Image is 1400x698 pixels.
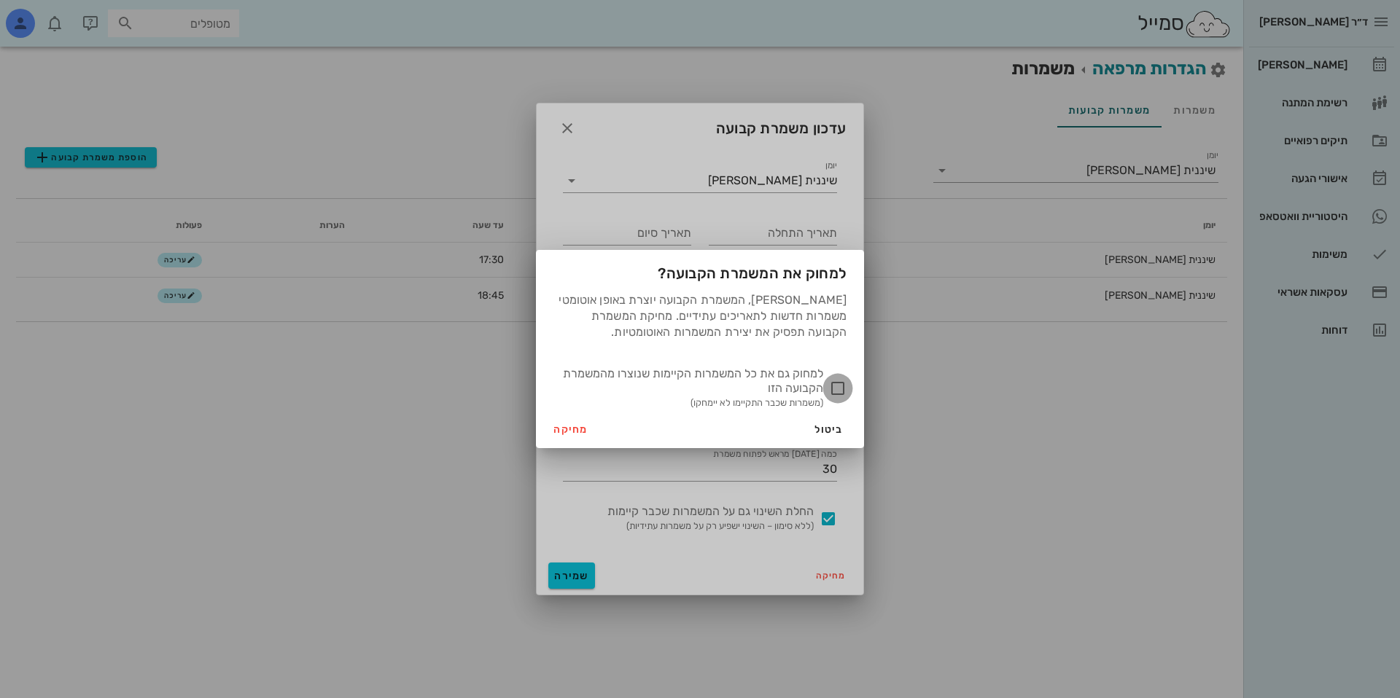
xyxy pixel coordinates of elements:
[548,416,594,442] button: מחיקה
[536,292,864,410] div: [PERSON_NAME], המשמרת הקבועה יוצרת באופן אוטומטי משמרות חדשות לתאריכים עתידיים. מחיקת המשמרת הקבו...
[812,423,847,436] span: ביטול
[806,416,852,442] button: ביטול
[536,250,864,292] div: למחוק את המשמרת הקבועה?
[553,366,823,396] span: למחוק גם את כל המשמרות הקיימות שנוצרו מהמשמרת הקבועה הזו
[553,396,823,410] small: (משמרות שכבר התקיימו לא יימחקו)
[553,423,588,436] span: מחיקה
